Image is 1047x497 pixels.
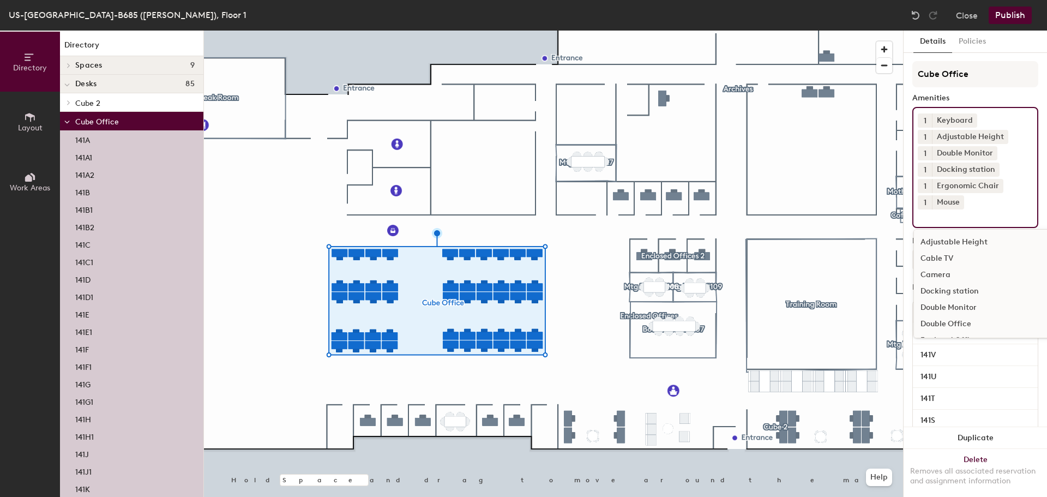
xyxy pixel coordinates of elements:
[75,377,91,390] p: 141G
[75,272,91,285] p: 141D
[913,31,952,53] button: Details
[75,482,90,494] p: 141K
[75,412,91,424] p: 141H
[928,10,938,21] img: Redo
[75,255,93,267] p: 141C1
[989,7,1032,24] button: Publish
[75,80,97,88] span: Desks
[924,148,926,159] span: 1
[924,197,926,208] span: 1
[13,63,47,73] span: Directory
[75,202,93,215] p: 141B1
[904,449,1047,497] button: DeleteRemoves all associated reservation and assignment information
[75,133,90,145] p: 141A
[866,469,892,486] button: Help
[918,130,932,144] button: 1
[912,250,1038,270] button: Assigned
[924,164,926,176] span: 1
[932,146,997,160] div: Double Monitor
[75,290,93,302] p: 141D1
[75,237,91,250] p: 141C
[932,179,1003,193] div: Ergonomic Chair
[904,427,1047,449] button: Duplicate
[75,117,119,127] span: Cube Office
[75,342,89,355] p: 141F
[75,464,92,477] p: 141J1
[918,146,932,160] button: 1
[75,150,92,163] p: 141A1
[912,283,933,292] div: Desks
[932,163,1000,177] div: Docking station
[932,195,964,209] div: Mouse
[915,348,1036,363] input: Unnamed desk
[75,447,89,459] p: 141J
[956,7,978,24] button: Close
[75,185,90,197] p: 141B
[18,123,43,133] span: Layout
[9,8,246,22] div: US-[GEOGRAPHIC_DATA]-B685 ([PERSON_NAME]), Floor 1
[915,369,1036,385] input: Unnamed desk
[75,394,93,407] p: 141G1
[915,413,1036,428] input: Unnamed desk
[918,195,932,209] button: 1
[75,167,94,180] p: 141A2
[75,61,103,70] span: Spaces
[912,94,1038,103] div: Amenities
[75,360,92,372] p: 141F1
[75,325,92,337] p: 141E1
[918,179,932,193] button: 1
[75,220,94,232] p: 141B2
[912,237,1038,245] div: Desk Type
[910,10,921,21] img: Undo
[915,391,1036,406] input: Unnamed desk
[924,181,926,192] span: 1
[918,113,932,128] button: 1
[75,99,100,108] span: Cube 2
[75,307,89,320] p: 141E
[924,115,926,127] span: 1
[910,466,1040,486] div: Removes all associated reservation and assignment information
[924,131,926,143] span: 1
[190,61,195,70] span: 9
[10,183,50,193] span: Work Areas
[952,31,992,53] button: Policies
[918,163,932,177] button: 1
[75,429,94,442] p: 141H1
[932,113,977,128] div: Keyboard
[185,80,195,88] span: 85
[932,130,1008,144] div: Adjustable Height
[60,39,203,56] h1: Directory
